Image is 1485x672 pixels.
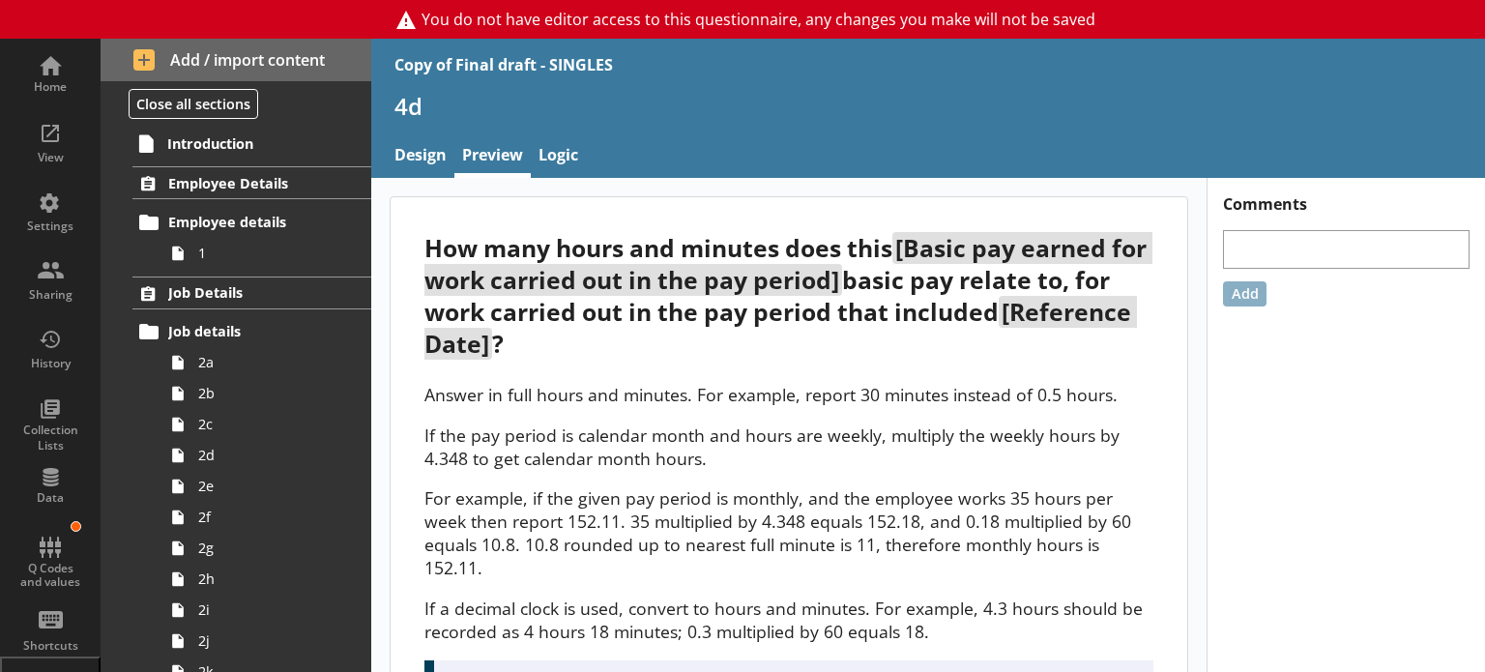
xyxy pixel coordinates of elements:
a: 2i [162,595,371,626]
a: Preview [454,136,531,178]
div: View [16,150,84,165]
a: 2d [162,440,371,471]
a: Employee details [132,207,371,238]
a: 2h [162,564,371,595]
a: 2b [162,378,371,409]
div: Sharing [16,287,84,303]
span: 2d [198,446,344,464]
div: Home [16,79,84,95]
span: [Reference Date] [424,296,1137,360]
p: For example, if the given pay period is monthly, and the employee works 35 hours per week then re... [424,486,1152,579]
button: Add / import content [101,39,371,81]
span: Introduction [167,134,336,153]
span: 2b [198,384,344,402]
a: 1 [162,238,371,269]
li: Employee details1 [141,207,371,269]
div: Data [16,490,84,506]
span: 2f [198,508,344,526]
a: 2a [162,347,371,378]
a: 2g [162,533,371,564]
a: Job details [132,316,371,347]
a: Employee Details [132,166,371,199]
div: Collection Lists [16,423,84,453]
a: Design [387,136,454,178]
p: If the pay period is calendar month and hours are weekly, multiply the weekly hours by 4.348 to g... [424,424,1152,470]
a: Job Details [132,277,371,309]
span: 2g [198,539,344,557]
div: History [16,356,84,371]
a: Introduction [131,128,371,159]
span: 2a [198,353,344,371]
button: Close all sections [129,89,258,119]
a: Logic [531,136,586,178]
p: If a decimal clock is used, convert to hours and minutes. For example, 4.3 hours should be record... [424,597,1152,643]
div: How many hours and minutes does this basic pay relate to, for work carried out in the pay period ... [424,232,1152,360]
span: Employee Details [168,174,336,192]
a: 2j [162,626,371,657]
span: 2i [198,600,344,619]
div: Settings [16,219,84,234]
a: 2e [162,471,371,502]
div: Copy of Final draft - SINGLES [394,54,613,75]
span: 1 [198,244,344,262]
span: [Basic pay earned for work carried out in the pay period] [424,232,1152,296]
p: Answer in full hours and minutes. For example, report 30 minutes instead of 0.5 hours. [424,383,1152,406]
div: Q Codes and values [16,562,84,590]
div: Shortcuts [16,638,84,654]
span: Job details [168,322,336,340]
a: 2f [162,502,371,533]
a: 2c [162,409,371,440]
li: Employee DetailsEmployee details1 [101,166,371,268]
span: 2j [198,631,344,650]
span: 2e [198,477,344,495]
span: 2h [198,570,344,588]
h1: 4d [394,91,1462,121]
span: Employee details [168,213,336,231]
span: Add / import content [133,49,339,71]
span: 2c [198,415,344,433]
h1: Comments [1208,178,1485,215]
span: Job Details [168,283,336,302]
